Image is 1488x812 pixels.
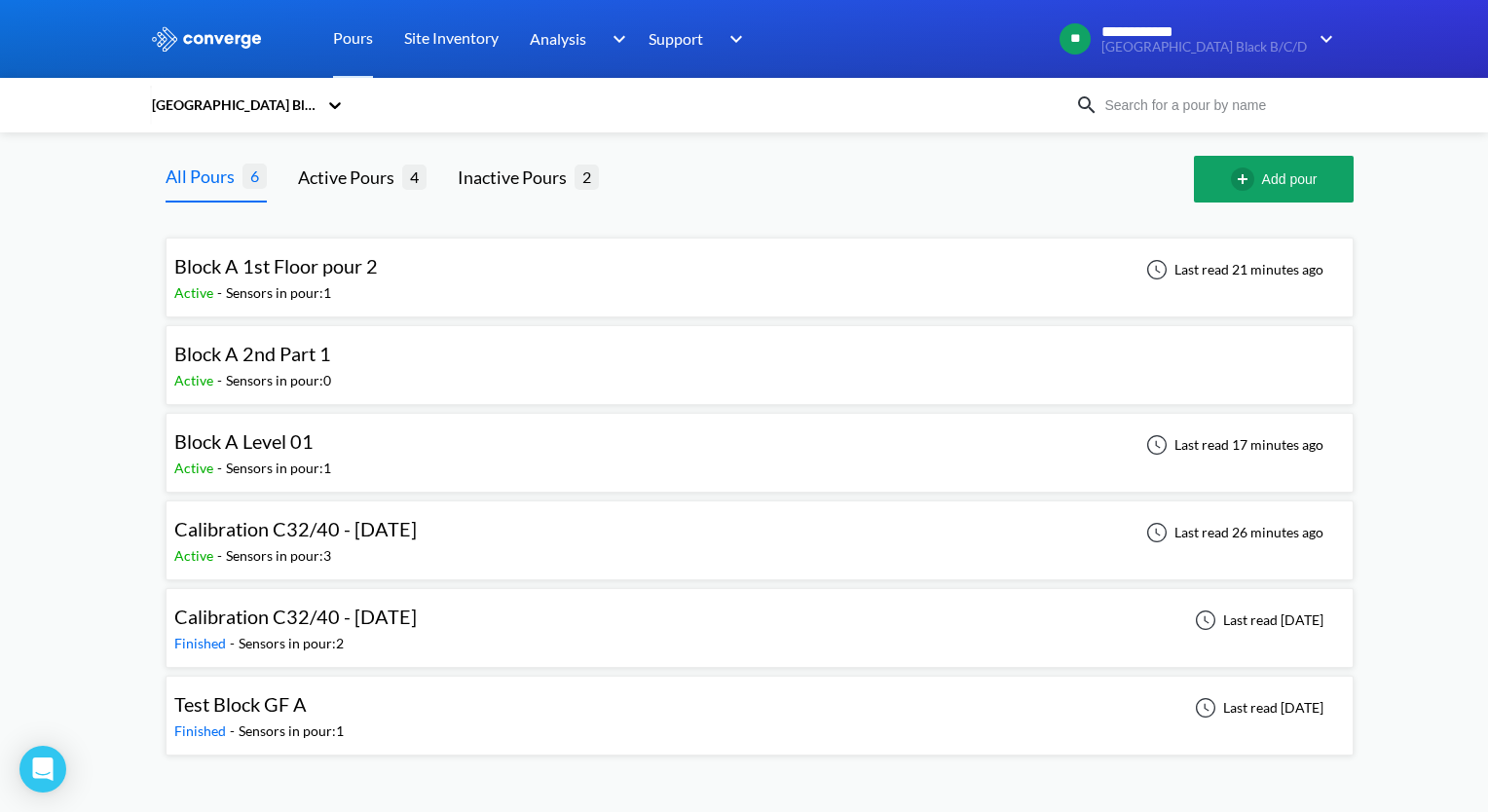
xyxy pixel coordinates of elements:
[174,517,417,540] span: Calibration C32/40 - [DATE]
[1231,167,1262,191] img: add-circle-outline.svg
[174,372,217,388] span: Active
[166,260,1354,277] a: Block A 1st Floor pour 2Active-Sensors in pour:1Last read 21 minutes ago
[226,370,331,391] div: Sensors in pour: 0
[174,254,378,277] span: Block A 1st Floor pour 2
[1135,258,1329,281] div: Last read 21 minutes ago
[217,372,226,388] span: -
[226,282,331,304] div: Sensors in pour: 1
[217,460,226,476] span: -
[174,284,217,301] span: Active
[226,458,331,479] div: Sensors in pour: 1
[174,722,230,739] span: Finished
[166,523,1354,539] a: Calibration C32/40 - [DATE]Active-Sensors in pour:3Last read 26 minutes ago
[1184,696,1329,720] div: Last read [DATE]
[717,27,748,51] img: downArrow.svg
[166,163,242,190] div: All Pours
[1098,94,1334,116] input: Search for a pour by name
[1307,27,1338,51] img: downArrow.svg
[166,698,1354,715] a: Test Block GF AFinished-Sensors in pour:1Last read [DATE]
[230,722,239,739] span: -
[166,435,1354,452] a: Block A Level 01Active-Sensors in pour:1Last read 17 minutes ago
[150,94,317,116] div: [GEOGRAPHIC_DATA] Black B/C/D
[217,284,226,301] span: -
[174,460,217,476] span: Active
[174,692,307,716] span: Test Block GF A
[402,165,427,189] span: 4
[600,27,631,51] img: downArrow.svg
[1101,40,1307,55] span: [GEOGRAPHIC_DATA] Black B/C/D
[1184,609,1329,632] div: Last read [DATE]
[226,545,331,567] div: Sensors in pour: 3
[1075,93,1098,117] img: icon-search.svg
[239,720,344,742] div: Sensors in pour: 1
[166,348,1354,364] a: Block A 2nd Part 1Active-Sensors in pour:0
[174,547,217,564] span: Active
[298,164,402,191] div: Active Pours
[649,26,703,51] span: Support
[1135,433,1329,457] div: Last read 17 minutes ago
[150,26,263,52] img: logo_ewhite.svg
[174,342,331,365] span: Block A 2nd Part 1
[530,26,586,51] span: Analysis
[174,605,417,628] span: Calibration C32/40 - [DATE]
[217,547,226,564] span: -
[239,633,344,654] div: Sensors in pour: 2
[166,610,1354,627] a: Calibration C32/40 - [DATE]Finished-Sensors in pour:2Last read [DATE]
[575,165,599,189] span: 2
[242,164,267,188] span: 6
[174,635,230,651] span: Finished
[19,746,66,793] div: Open Intercom Messenger
[230,635,239,651] span: -
[1194,156,1354,203] button: Add pour
[458,164,575,191] div: Inactive Pours
[174,429,314,453] span: Block A Level 01
[1135,521,1329,544] div: Last read 26 minutes ago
